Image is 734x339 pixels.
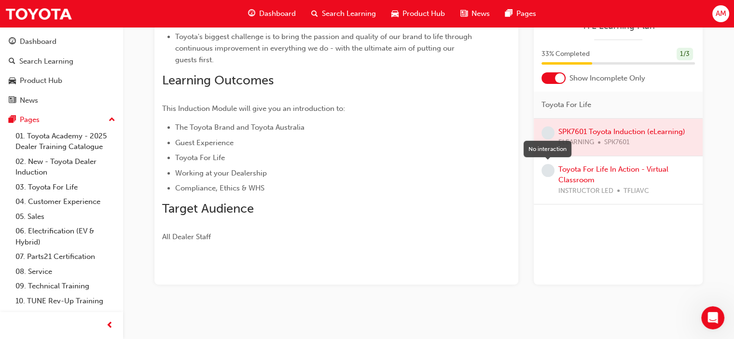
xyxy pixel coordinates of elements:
span: Toyota For Life [541,99,591,110]
button: Pages [4,111,119,129]
a: 04. Customer Experience [12,194,119,209]
span: pages-icon [505,8,512,20]
span: Compliance, Ethics & WHS [175,184,264,192]
span: Home [37,274,59,281]
iframe: Intercom live chat [701,306,724,329]
span: Working at your Dealership [175,169,267,177]
img: Trak [5,3,72,25]
span: Learning Outcomes [162,73,274,88]
a: 01. Toyota Academy - 2025 Dealer Training Catalogue [12,129,119,154]
img: logo [19,18,68,34]
span: 33 % Completed [541,49,590,60]
span: The Toyota Brand and Toyota Australia [175,123,305,132]
span: search-icon [311,8,318,20]
span: car-icon [9,77,16,85]
p: How can we help? [19,85,174,101]
span: car-icon [391,8,399,20]
span: Search Learning [322,8,376,19]
div: 1 / 3 [677,48,693,61]
span: Toyota's biggest challenge is to bring the passion and quality of our brand to life through conti... [175,32,474,64]
span: Show Incomplete Only [569,73,645,84]
span: guage-icon [248,8,255,20]
div: Search Learning [19,56,73,67]
span: Pages [516,8,536,19]
a: 03. Toyota For Life [12,180,119,195]
span: news-icon [460,8,468,20]
span: INSTRUCTOR LED [558,186,613,197]
a: Product Hub [4,72,119,90]
a: Dashboard [4,33,119,51]
span: TFLIAVC [623,186,649,197]
a: All Pages [12,308,119,323]
span: All Dealer Staff [162,232,211,241]
span: search-icon [9,57,15,66]
span: News [471,8,490,19]
a: guage-iconDashboard [240,4,304,24]
a: 07. Parts21 Certification [12,249,119,264]
a: 05. Sales [12,209,119,224]
span: This Induction Module will give you an introduction to: [162,104,345,113]
span: Guest Experience [175,138,234,147]
span: pages-icon [9,116,16,124]
a: 02. New - Toyota Dealer Induction [12,154,119,180]
button: Messages [97,250,193,289]
span: learningRecordVerb_NONE-icon [541,126,554,139]
a: 06. Electrification (EV & Hybrid) [12,224,119,249]
div: No interaction [528,145,567,153]
button: DashboardSearch LearningProduct HubNews [4,31,119,111]
button: AM [712,5,729,22]
span: Dashboard [259,8,296,19]
a: Toyota For Life In Action - Virtual Classroom [558,165,668,185]
span: up-icon [109,114,115,126]
span: news-icon [9,96,16,105]
a: 09. Technical Training [12,279,119,294]
div: Send us a message [20,122,161,132]
span: Product Hub [402,8,445,19]
a: pages-iconPages [498,4,544,24]
a: Search Learning [4,53,119,70]
div: Dashboard [20,36,56,47]
span: Messages [128,274,162,281]
div: Profile image for Trak [131,15,151,35]
div: Product Hub [20,75,62,86]
span: learningRecordVerb_NONE-icon [541,164,554,177]
p: Hi [PERSON_NAME] [19,68,174,85]
a: News [4,92,119,109]
span: Toyota For Life [175,153,225,162]
div: Pages [20,114,40,125]
a: 10. TUNE Rev-Up Training [12,294,119,309]
span: AM [715,8,726,19]
div: We typically reply in a few hours [20,132,161,142]
div: Close [166,15,183,33]
div: News [20,95,38,106]
div: Send us a messageWe typically reply in a few hours [10,113,183,150]
a: search-iconSearch Learning [304,4,384,24]
span: Target Audience [162,201,254,216]
a: news-iconNews [453,4,498,24]
span: guage-icon [9,38,16,46]
a: car-iconProduct Hub [384,4,453,24]
a: 08. Service [12,264,119,279]
span: prev-icon [106,320,113,332]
